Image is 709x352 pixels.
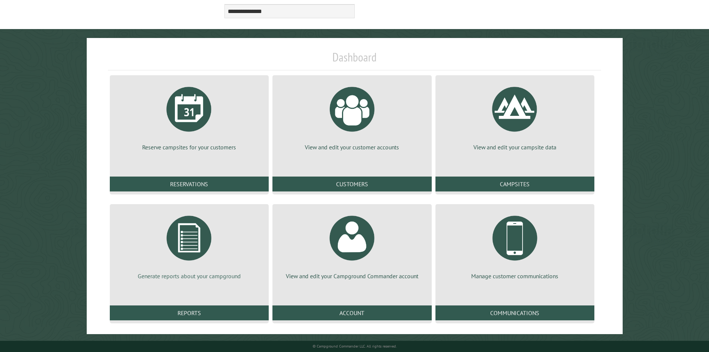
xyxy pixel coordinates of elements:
a: Customers [272,177,431,191]
a: View and edit your campsite data [444,81,585,151]
h1: Dashboard [108,50,601,70]
a: Reserve campsites for your customers [119,81,260,151]
p: View and edit your Campground Commander account [281,272,422,280]
p: Generate reports about your campground [119,272,260,280]
a: Account [272,305,431,320]
a: Reservations [110,177,269,191]
a: Reports [110,305,269,320]
a: Manage customer communications [444,210,585,280]
p: View and edit your campsite data [444,143,585,151]
a: Campsites [435,177,594,191]
small: © Campground Commander LLC. All rights reserved. [313,344,397,349]
p: Manage customer communications [444,272,585,280]
a: Communications [435,305,594,320]
a: View and edit your customer accounts [281,81,422,151]
a: View and edit your Campground Commander account [281,210,422,280]
a: Generate reports about your campground [119,210,260,280]
p: View and edit your customer accounts [281,143,422,151]
p: Reserve campsites for your customers [119,143,260,151]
